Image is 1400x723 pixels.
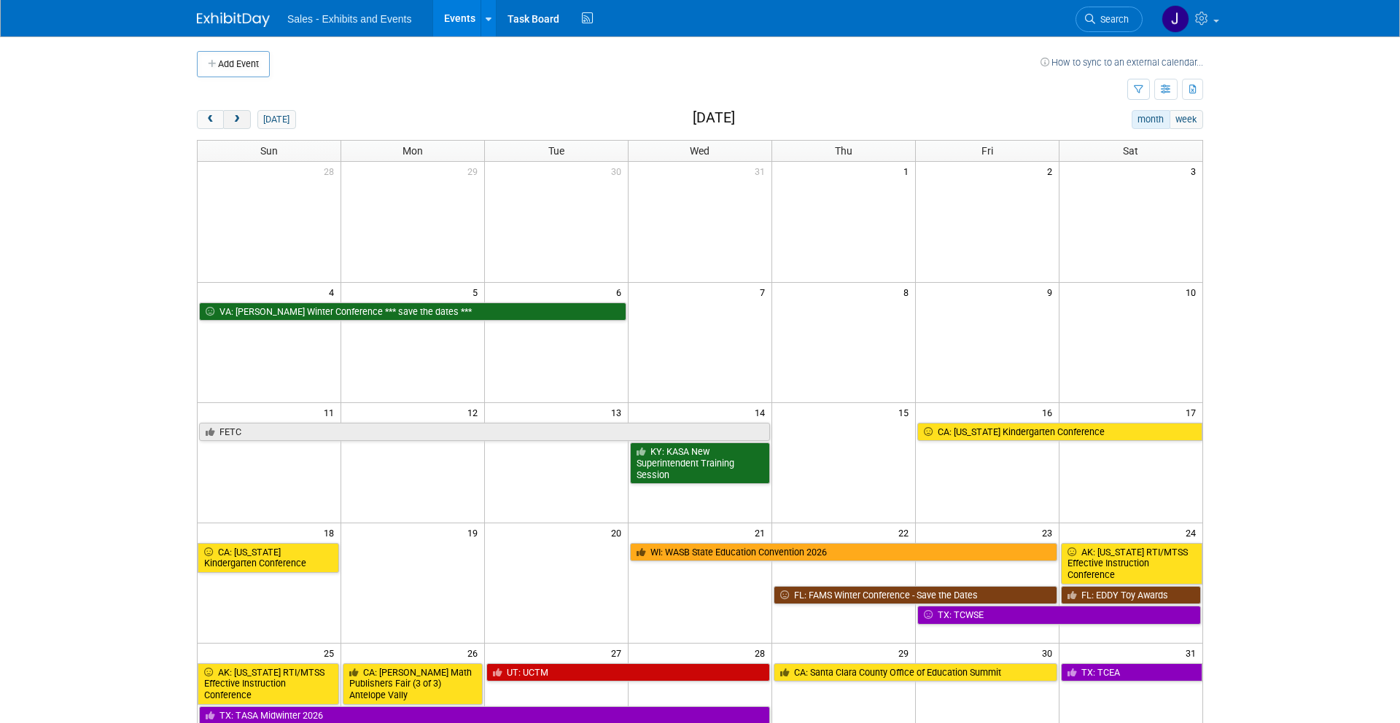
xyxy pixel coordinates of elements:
span: 1 [902,162,915,180]
span: 28 [322,162,341,180]
img: Jerika Salvador [1162,5,1189,33]
a: TX: TCWSE [917,606,1201,625]
span: 27 [610,644,628,662]
span: 26 [466,644,484,662]
a: AK: [US_STATE] RTI/MTSS Effective Instruction Conference [1061,543,1202,585]
span: 28 [753,644,771,662]
a: Search [1076,7,1143,32]
span: 25 [322,644,341,662]
a: CA: [PERSON_NAME] Math Publishers Fair (3 of 3) Antelope Vally [343,663,483,705]
span: Tue [548,145,564,157]
span: 18 [322,523,341,542]
span: 9 [1046,283,1059,301]
span: 29 [897,644,915,662]
span: Search [1095,14,1129,25]
span: 31 [1184,644,1202,662]
a: UT: UCTM [486,663,770,682]
span: 7 [758,283,771,301]
a: WI: WASB State Education Convention 2026 [630,543,1057,562]
span: 12 [466,403,484,421]
span: 6 [615,283,628,301]
span: 24 [1184,523,1202,542]
a: AK: [US_STATE] RTI/MTSS Effective Instruction Conference [198,663,339,705]
a: KY: KASA New Superintendent Training Session [630,442,770,484]
a: CA: [US_STATE] Kindergarten Conference [917,423,1202,442]
span: 30 [610,162,628,180]
span: 3 [1189,162,1202,180]
a: FETC [199,423,770,442]
a: TX: TCEA [1061,663,1202,682]
span: Wed [690,145,709,157]
span: 8 [902,283,915,301]
a: How to sync to an external calendar... [1041,57,1203,68]
span: 13 [610,403,628,421]
span: 5 [471,283,484,301]
span: 10 [1184,283,1202,301]
span: Thu [835,145,852,157]
span: Sun [260,145,278,157]
span: 23 [1041,523,1059,542]
button: prev [197,110,224,129]
span: 15 [897,403,915,421]
span: Sales - Exhibits and Events [287,13,411,25]
span: 21 [753,523,771,542]
img: ExhibitDay [197,12,270,27]
button: month [1132,110,1170,129]
h2: [DATE] [693,110,735,126]
span: 16 [1041,403,1059,421]
span: 4 [327,283,341,301]
span: 2 [1046,162,1059,180]
a: VA: [PERSON_NAME] Winter Conference *** save the dates *** [199,302,626,321]
span: 19 [466,523,484,542]
span: 29 [466,162,484,180]
span: 11 [322,403,341,421]
button: next [223,110,250,129]
span: Mon [402,145,423,157]
a: FL: FAMS Winter Conference - Save the Dates [774,586,1057,605]
a: CA: Santa Clara County Office of Education Summit [774,663,1057,682]
span: Sat [1123,145,1138,157]
button: [DATE] [257,110,296,129]
a: FL: EDDY Toy Awards [1061,586,1201,605]
span: Fri [981,145,993,157]
button: week [1170,110,1203,129]
span: 31 [753,162,771,180]
span: 14 [753,403,771,421]
span: 20 [610,523,628,542]
span: 17 [1184,403,1202,421]
span: 22 [897,523,915,542]
button: Add Event [197,51,270,77]
span: 30 [1041,644,1059,662]
a: CA: [US_STATE] Kindergarten Conference [198,543,339,573]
